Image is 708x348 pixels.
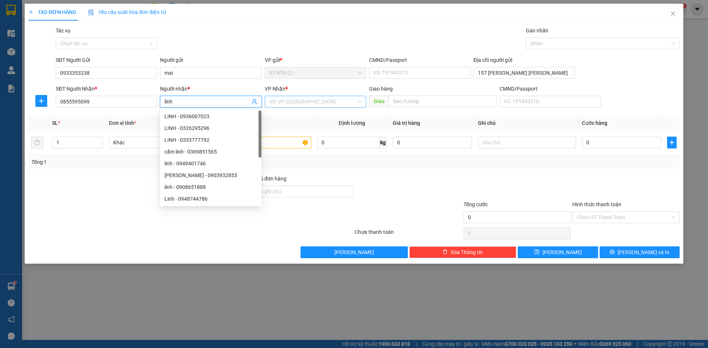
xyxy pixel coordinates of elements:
[164,112,257,120] div: LINH - 0936007023
[409,246,517,258] button: deleteXóa Thông tin
[88,9,166,15] span: Yêu cầu xuất hóa đơn điện tử
[164,159,257,168] div: linh - 0949401746
[442,249,448,255] span: delete
[160,146,261,158] div: cẩm linh - 0369851565
[164,195,257,203] div: Linh - 0948744786
[473,56,575,64] div: Địa chỉ người gửi
[113,137,202,148] span: Khác
[28,9,76,15] span: TẠO ĐƠN HÀNG
[526,28,548,34] label: Gán nhãn
[4,4,107,18] li: Hoa Mai
[582,120,607,126] span: Cước hàng
[246,176,287,182] label: Ghi chú đơn hàng
[369,86,393,92] span: Giao hàng
[51,41,97,55] b: 154/1 Bình Giã, P 8
[572,201,621,207] label: Hình thức thanh toán
[4,41,9,46] span: environment
[393,137,472,148] input: 0
[379,137,387,148] span: kg
[670,11,676,17] span: close
[160,122,261,134] div: LINH - 0326295296
[618,248,669,256] span: [PERSON_NAME] và In
[610,249,615,255] span: printer
[393,120,420,126] span: Giá trị hàng
[31,158,273,166] div: Tổng: 1
[56,56,157,64] div: SĐT Người Gửi
[51,41,56,46] span: environment
[500,85,601,93] div: CMND/Passport
[265,86,285,92] span: VP Nhận
[265,56,366,64] div: VP gửi
[600,246,680,258] button: printer[PERSON_NAME] và In
[56,28,70,34] label: Tác vụ
[31,137,43,148] button: delete
[369,56,471,64] div: CMND/Passport
[667,137,677,148] button: plus
[160,110,261,122] div: LINH - 0936007023
[160,193,261,205] div: Linh - 0948744786
[28,10,34,15] span: plus
[164,148,257,156] div: cẩm linh - 0369851565
[160,158,261,169] div: linh - 0949401746
[4,31,51,39] li: VP 93 NTB Q1
[542,248,582,256] span: [PERSON_NAME]
[301,246,408,258] button: [PERSON_NAME]
[389,95,497,107] input: Dọc đường
[56,85,157,93] div: SĐT Người Nhận
[251,99,257,105] span: user-add
[52,120,58,126] span: SL
[88,10,94,15] img: icon
[109,120,136,126] span: Đơn vị tính
[4,4,29,29] img: logo.jpg
[339,120,365,126] span: Định lượng
[269,67,362,78] span: 93 NTB Q1
[667,140,676,145] span: plus
[160,181,261,193] div: linh - 0908651888
[160,134,261,146] div: LINH - 0333777792
[164,171,257,179] div: [PERSON_NAME] - 0903932853
[464,201,488,207] span: Tổng cước
[164,136,257,144] div: LINH - 0333777792
[51,31,98,39] li: VP Bình Giã
[534,249,539,255] span: save
[35,95,47,107] button: plus
[213,137,311,148] input: VD: Bàn, Ghế
[36,98,47,104] span: plus
[164,124,257,132] div: LINH - 0326295296
[475,116,579,130] th: Ghi chú
[334,248,374,256] span: [PERSON_NAME]
[246,186,353,197] input: Ghi chú đơn hàng
[164,183,257,191] div: linh - 0908651888
[369,95,389,107] span: Giao
[160,56,261,64] div: Người gửi
[354,228,463,241] div: Chưa thanh toán
[160,169,261,181] div: ngọc linh - 0903932853
[451,248,483,256] span: Xóa Thông tin
[518,246,598,258] button: save[PERSON_NAME]
[478,137,576,148] input: Ghi Chú
[663,4,683,24] button: Close
[160,85,261,93] div: Người nhận
[473,67,575,79] input: Địa chỉ của người gửi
